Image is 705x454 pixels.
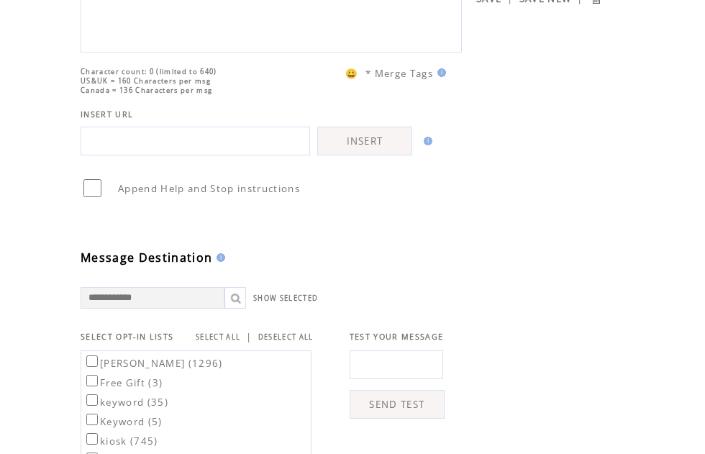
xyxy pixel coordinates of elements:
[246,330,252,343] span: |
[81,332,173,342] span: SELECT OPT-IN LISTS
[86,375,98,386] input: Free Gift (3)
[258,332,314,342] a: DESELECT ALL
[433,68,446,77] img: help.gif
[81,86,212,95] span: Canada = 136 Characters per msg
[83,435,158,448] label: kiosk (745)
[345,67,358,80] span: 😀
[83,357,223,370] label: [PERSON_NAME] (1296)
[83,415,163,428] label: Keyword (5)
[86,394,98,406] input: keyword (35)
[86,355,98,367] input: [PERSON_NAME] (1296)
[350,390,445,419] a: SEND TEST
[83,396,168,409] label: keyword (35)
[86,433,98,445] input: kiosk (745)
[81,109,133,119] span: INSERT URL
[419,137,432,145] img: help.gif
[317,127,412,155] a: INSERT
[81,76,211,86] span: US&UK = 160 Characters per msg
[350,332,444,342] span: TEST YOUR MESSAGE
[196,332,240,342] a: SELECT ALL
[81,250,212,265] span: Message Destination
[365,67,433,80] span: * Merge Tags
[83,376,163,389] label: Free Gift (3)
[212,253,225,262] img: help.gif
[253,294,318,303] a: SHOW SELECTED
[118,182,300,195] span: Append Help and Stop instructions
[86,414,98,425] input: Keyword (5)
[81,67,217,76] span: Character count: 0 (limited to 640)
